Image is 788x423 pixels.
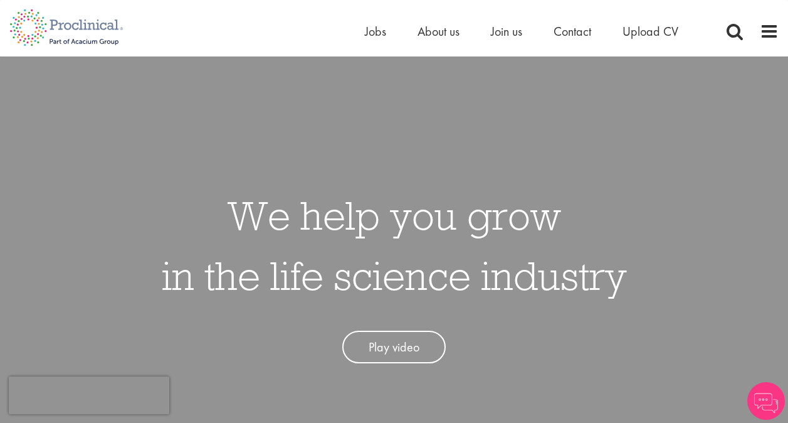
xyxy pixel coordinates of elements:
a: Jobs [365,23,386,40]
a: Upload CV [623,23,678,40]
h1: We help you grow in the life science industry [162,185,627,306]
a: About us [418,23,460,40]
a: Contact [554,23,591,40]
a: Play video [342,331,446,364]
img: Chatbot [747,382,785,420]
a: Join us [491,23,522,40]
